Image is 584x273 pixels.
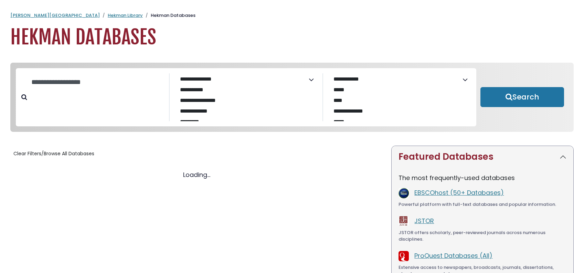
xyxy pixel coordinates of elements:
[175,74,309,121] select: Database Subject Filter
[399,201,566,208] div: Powerful platform with full-text databases and popular information.
[414,217,434,225] a: JSTOR
[10,26,574,49] h1: Hekman Databases
[392,146,573,168] button: Featured Databases
[10,12,100,19] a: [PERSON_NAME][GEOGRAPHIC_DATA]
[414,188,504,197] a: EBSCOhost (50+ Databases)
[399,229,566,243] div: JSTOR offers scholarly, peer-reviewed journals across numerous disciplines.
[10,63,574,132] nav: Search filters
[10,12,574,19] nav: breadcrumb
[10,170,383,179] div: Loading...
[399,173,566,182] p: The most frequently-used databases
[329,74,463,121] select: Database Vendors Filter
[108,12,143,19] a: Hekman Library
[480,87,564,107] button: Submit for Search Results
[10,148,97,159] button: Clear Filters/Browse All Databases
[143,12,195,19] li: Hekman Databases
[414,251,492,260] a: ProQuest Databases (All)
[27,76,169,88] input: Search database by title or keyword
